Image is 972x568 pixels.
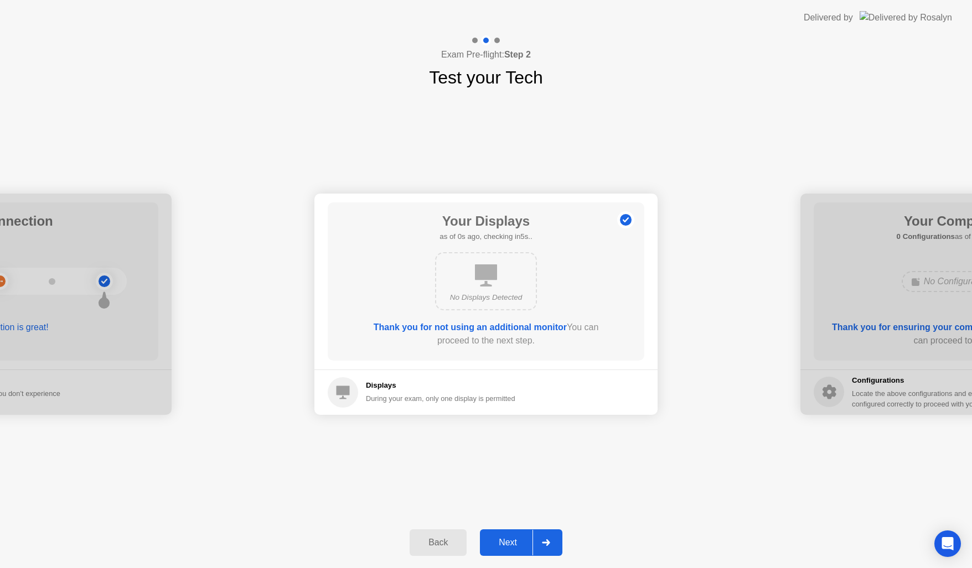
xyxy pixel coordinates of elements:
[483,538,532,548] div: Next
[366,393,515,404] div: During your exam, only one display is permitted
[440,211,532,231] h1: Your Displays
[504,50,531,59] b: Step 2
[413,538,463,548] div: Back
[860,11,952,24] img: Delivered by Rosalyn
[441,48,531,61] h4: Exam Pre-flight:
[366,380,515,391] h5: Displays
[359,321,613,347] div: You can proceed to the next step.
[440,231,532,242] h5: as of 0s ago, checking in5s..
[934,530,961,557] div: Open Intercom Messenger
[429,64,543,91] h1: Test your Tech
[480,529,562,556] button: Next
[374,322,567,332] b: Thank you for not using an additional monitor
[410,529,467,556] button: Back
[445,292,527,303] div: No Displays Detected
[804,11,853,24] div: Delivered by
